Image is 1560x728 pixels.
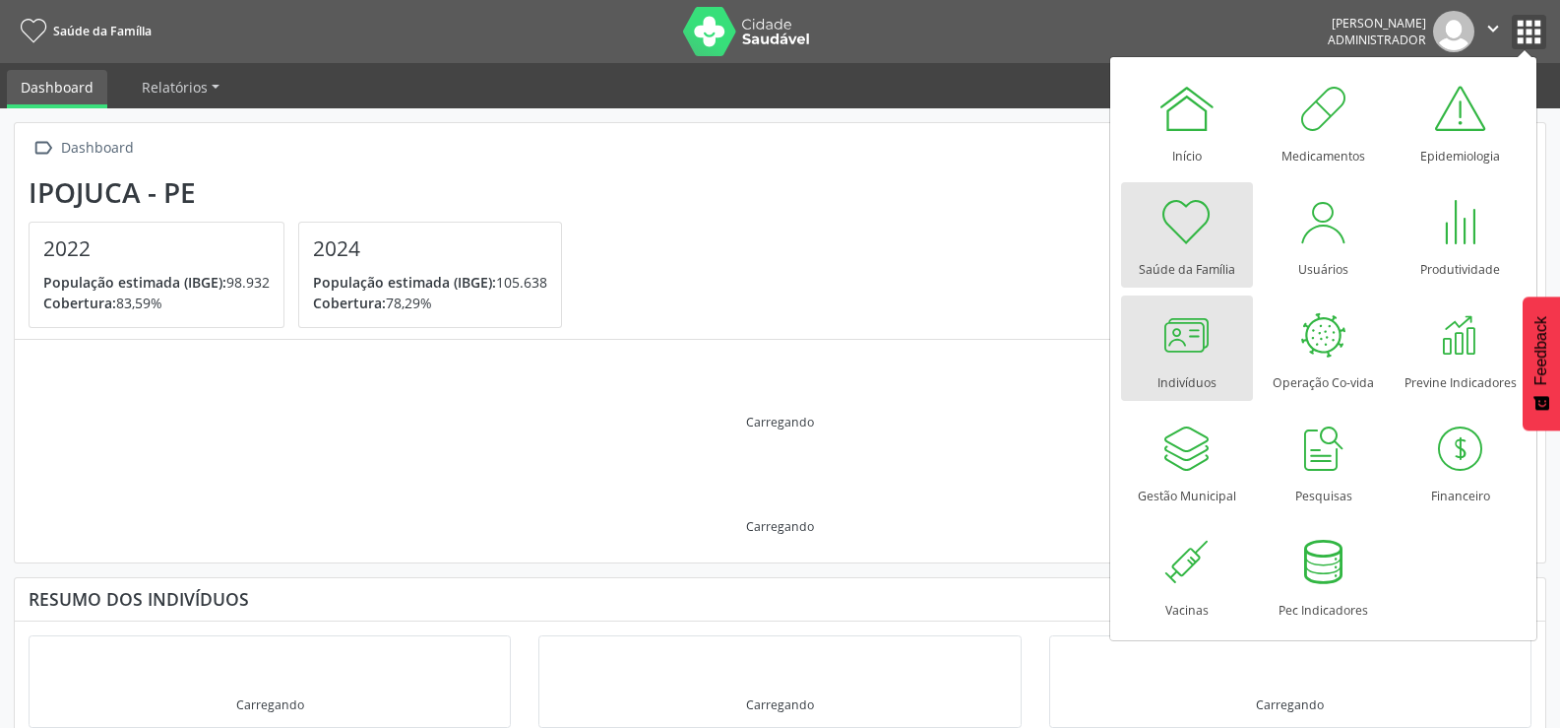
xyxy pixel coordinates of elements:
p: 83,59% [43,293,270,313]
button: apps [1512,15,1546,49]
p: 78,29% [313,293,547,313]
a: Produtividade [1395,182,1527,288]
p: 98.932 [43,272,270,293]
a: Financeiro [1395,409,1527,514]
span: Cobertura: [313,294,386,312]
a: Pec Indicadores [1258,523,1390,629]
div: Resumo dos indivíduos [29,588,1531,610]
a: Relatórios [128,70,233,104]
h4: 2022 [43,236,270,261]
a: Indivíduos [1121,296,1253,401]
div: Carregando [746,518,814,535]
a: Operação Co-vida [1258,296,1390,401]
i:  [1482,18,1504,39]
span: Relatórios [142,78,208,97]
a: Saúde da Família [1121,182,1253,288]
a: Pesquisas [1258,409,1390,514]
a: Epidemiologia [1395,69,1527,174]
a: Vacinas [1121,523,1253,629]
div: Dashboard [57,134,137,163]
a: Início [1121,69,1253,174]
span: Saúde da Família [53,23,152,39]
div: Ipojuca - PE [29,176,576,209]
a: Saúde da Família [14,15,152,47]
button:  [1474,11,1512,52]
span: População estimada (IBGE): [43,273,226,292]
a: Gestão Municipal [1121,409,1253,514]
span: Administrador [1328,32,1426,48]
h4: 2024 [313,236,547,261]
div: [PERSON_NAME] [1328,15,1426,32]
div: Carregando [236,696,304,713]
span: População estimada (IBGE): [313,273,496,292]
a: Medicamentos [1258,69,1390,174]
div: Carregando [746,696,814,713]
i:  [29,134,57,163]
a: Previne Indicadores [1395,296,1527,401]
div: Carregando [1256,696,1324,713]
p: 105.638 [313,272,547,293]
a:  Dashboard [29,134,137,163]
span: Cobertura: [43,294,116,312]
button: Feedback - Mostrar pesquisa [1523,297,1560,430]
div: Carregando [746,414,814,430]
a: Dashboard [7,70,107,108]
img: img [1433,11,1474,52]
span: Feedback [1532,316,1550,385]
a: Usuários [1258,182,1390,288]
